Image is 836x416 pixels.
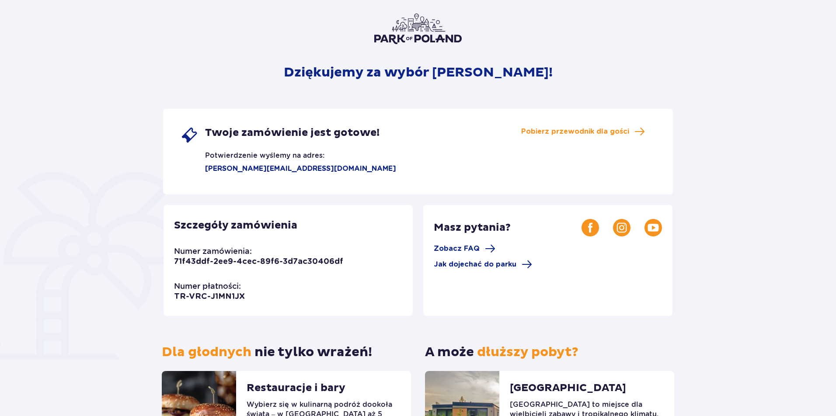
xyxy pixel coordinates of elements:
[510,381,626,400] p: [GEOGRAPHIC_DATA]
[434,243,495,254] a: Zobacz FAQ
[174,246,252,257] p: Numer zamówienia:
[521,126,645,137] a: Pobierz przewodnik dla gości
[434,244,480,253] span: Zobacz FAQ
[247,381,345,400] p: Restauracje i bary
[582,219,599,236] img: Facebook
[162,344,251,360] span: Dla głodnych
[434,259,532,270] a: Jak dojechać do parku
[644,219,662,236] img: Youtube
[613,219,630,236] img: Instagram
[374,14,462,44] img: Park of Poland logo
[174,257,343,267] p: 71f43ddf-2ee9-4cec-89f6-3d7ac30406df
[425,344,578,361] p: A może
[174,281,241,291] p: Numer płatności:
[205,126,380,139] span: Twoje zamówienie jest gotowe!
[521,127,629,136] span: Pobierz przewodnik dla gości
[181,164,396,173] p: [PERSON_NAME][EMAIL_ADDRESS][DOMAIN_NAME]
[181,126,198,144] img: single ticket icon
[477,344,578,360] span: dłuższy pobyt?
[434,260,516,269] span: Jak dojechać do parku
[174,219,297,232] p: Szczegóły zamówienia
[284,64,553,81] p: Dziękujemy za wybór [PERSON_NAME]!
[174,291,245,302] p: TR-VRC-J1MN1JX
[162,344,372,361] p: nie tylko wrażeń!
[434,221,582,234] p: Masz pytania?
[181,144,324,160] p: Potwierdzenie wyślemy na adres:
